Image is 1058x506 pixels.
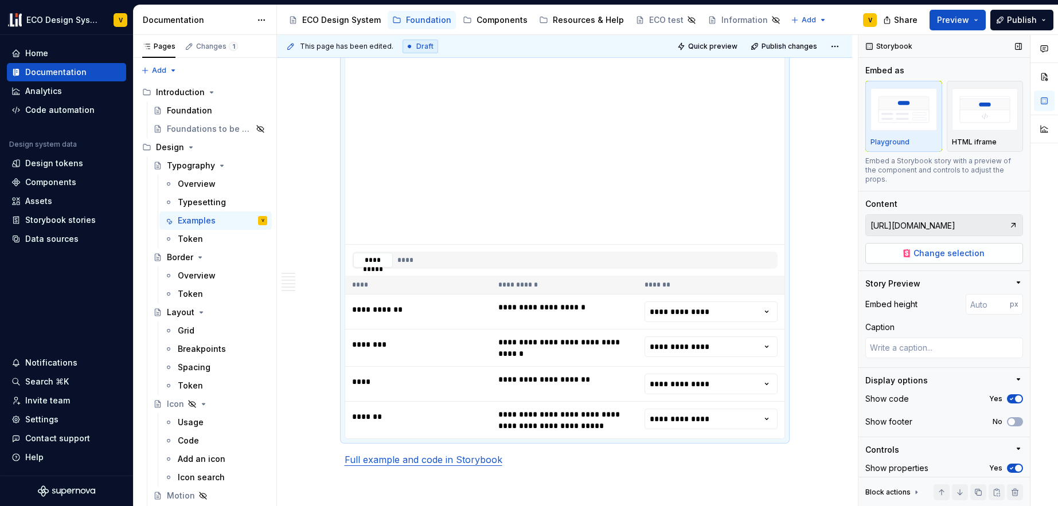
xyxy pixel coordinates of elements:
[159,376,272,395] a: Token
[865,278,920,289] div: Story Preview
[870,88,937,130] img: placeholder
[178,380,203,391] div: Token
[167,252,193,263] div: Border
[149,120,272,138] a: Foundations to be published
[159,193,272,211] a: Typesetting
[937,14,969,26] span: Preview
[302,14,381,26] div: ECO Design System
[178,233,203,245] div: Token
[284,9,785,32] div: Page tree
[178,435,199,446] div: Code
[865,375,928,386] div: Display options
[178,343,226,355] div: Breakpoints
[7,101,126,119] a: Code automation
[7,410,126,429] a: Settings
[8,13,22,27] img: f0abbffb-d71d-4d32-b858-d34959bbcc23.png
[762,42,817,51] span: Publish changes
[721,14,768,26] div: Information
[178,472,225,483] div: Icon search
[865,393,909,405] div: Show code
[149,248,272,266] a: Border
[159,468,272,487] a: Icon search
[7,173,126,191] a: Components
[865,243,1023,264] button: Change selection
[167,490,195,501] div: Motion
[138,83,272,101] div: Introduction
[25,66,87,78] div: Documentation
[25,433,90,444] div: Contact support
[870,138,909,147] p: Playground
[178,288,203,300] div: Token
[167,398,184,410] div: Icon
[25,104,95,116] div: Code automation
[149,303,272,321] a: Layout
[159,175,272,193] a: Overview
[159,285,272,303] a: Token
[406,14,451,26] div: Foundation
[865,198,897,210] div: Content
[865,484,921,500] div: Block actions
[1010,300,1018,309] p: px
[865,299,918,310] div: Embed height
[7,372,126,391] button: Search ⌘K
[7,154,126,172] a: Design tokens
[865,416,912,427] div: Show footer
[25,195,52,207] div: Assets
[159,211,272,230] a: ExamplesV
[649,14,684,26] div: ECO test
[7,230,126,248] a: Data sources
[7,448,126,466] button: Help
[178,417,204,428] div: Usage
[167,105,212,116] div: Foundation
[25,395,70,406] div: Invite team
[993,417,1002,426] label: No
[930,10,986,30] button: Preview
[477,14,528,26] div: Components
[966,294,1010,315] input: Auto
[913,248,985,259] span: Change selection
[7,192,126,210] a: Assets
[1007,14,1037,26] span: Publish
[865,278,1023,289] button: Story Preview
[284,11,385,29] a: ECO Design System
[178,453,225,465] div: Add an icon
[989,394,1002,403] label: Yes
[9,140,77,149] div: Design system data
[868,15,872,25] div: V
[25,48,48,59] div: Home
[952,138,997,147] p: HTML iframe
[7,82,126,100] a: Analytics
[7,211,126,229] a: Storybook stories
[178,178,216,190] div: Overview
[178,215,216,226] div: Examples
[894,14,918,26] span: Share
[159,266,272,285] a: Overview
[138,62,181,79] button: Add
[119,15,123,25] div: V
[178,362,210,373] div: Spacing
[178,197,226,208] div: Typesetting
[25,452,44,463] div: Help
[7,354,126,372] button: Notifications
[138,138,272,156] div: Design
[159,358,272,376] a: Spacing
[156,142,184,153] div: Design
[865,444,1023,456] button: Controls
[865,321,895,333] div: Caption
[25,176,76,188] div: Components
[149,395,272,413] a: Icon
[865,156,1023,184] div: Embed a Storybook story with a preview of the component and controls to adjust the props.
[7,391,126,410] a: Invite team
[26,14,100,26] div: ECO Design System
[25,414,58,425] div: Settings
[178,325,194,336] div: Grid
[156,87,205,98] div: Introduction
[178,270,216,281] div: Overview
[143,14,251,26] div: Documentation
[149,101,272,120] a: Foundation
[865,65,904,76] div: Embed as
[229,42,238,51] span: 1
[553,14,624,26] div: Resources & Help
[149,156,272,175] a: Typography
[7,44,126,62] a: Home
